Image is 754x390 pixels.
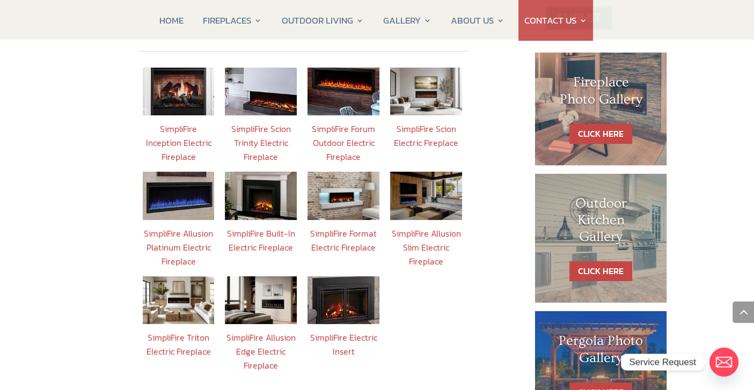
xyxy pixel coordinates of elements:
[557,333,646,371] h1: Pergola Photo Gallery
[145,122,211,163] a: SimpliFire Inception Electric Fireplace
[226,331,296,372] a: SimpliFire Allusion Edge Electric Fireplace
[143,276,215,324] img: SFE_Triton78_TimberLogs_OrgFlames
[143,172,215,219] img: AP-195x177
[569,124,632,144] a: CLICK HERE
[225,172,297,219] img: SimpliFire_Built-In36_Kenwood_195x177
[308,276,379,324] img: SFE_35-in_Mission_195x177-png
[143,68,215,115] img: SFE-Inception_1_195x177
[390,68,462,115] img: SFE_Scion_55_Driftwood_OrgFlames_Room
[227,227,295,254] a: SimpliFire Built-In Electric Fireplace
[569,261,632,281] a: CLICK HERE
[392,227,461,268] a: SimpliFire Allusion Slim Electric Fireplace
[310,331,377,358] a: SimpliFire Electric Insert
[146,331,210,358] a: SimpliFire Triton Electric Fireplace
[557,74,646,113] h1: Fireplace Photo Gallery
[390,172,462,219] img: SFE_AlluSlim_50_CrystMedia_BlueFlames_Shot5
[225,68,297,115] img: ScionTrinity_195x177
[231,122,291,163] a: SimpliFire Scion Trinity Electric Fireplace
[312,122,375,163] a: SimpliFire Forum Outdoor Electric Fireplace
[225,276,297,324] img: Syndication_Landscape-9_SFE_AllusEdge_60_GlsCrystals_DancingFlames_Bedroom
[310,227,377,254] a: SimpliFire Format Electric Fireplace
[308,172,379,219] img: SFE-Format-Floating-Mantel-Fireplace-cropped
[709,348,738,377] a: Email
[144,227,213,268] a: SimpliFire Allusion Platinum Electric Fireplace
[557,195,646,251] h1: Outdoor Kitchen Gallery
[308,68,379,115] img: SFE_Forum-55-AB_195x177
[394,122,458,149] a: SimpliFire Scion Electric Fireplace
